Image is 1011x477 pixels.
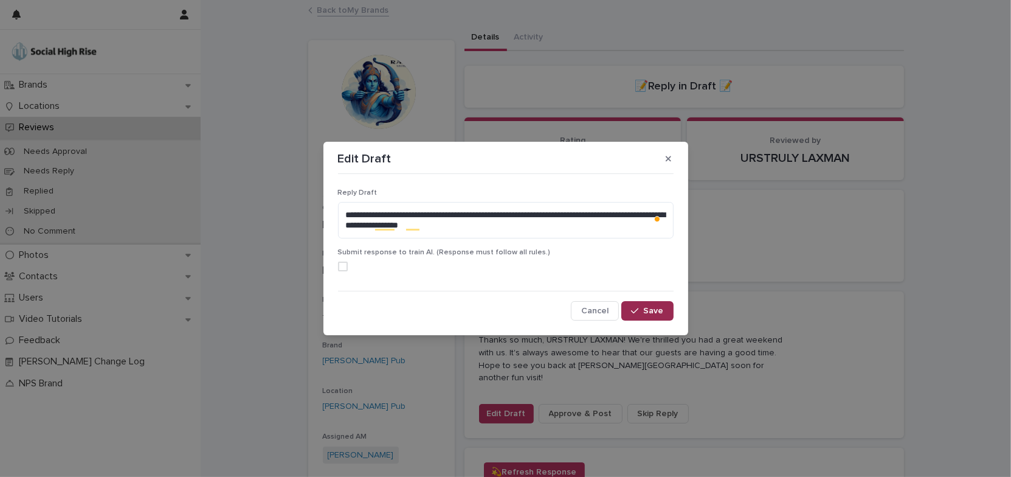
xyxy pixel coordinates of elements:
[621,301,673,321] button: Save
[338,249,551,256] span: Submit response to train AI. (Response must follow all rules.)
[581,307,609,315] span: Cancel
[571,301,619,321] button: Cancel
[338,189,378,197] span: Reply Draft
[338,202,674,238] textarea: To enrich screen reader interactions, please activate Accessibility in Grammarly extension settings
[338,151,392,166] p: Edit Draft
[644,307,664,315] span: Save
